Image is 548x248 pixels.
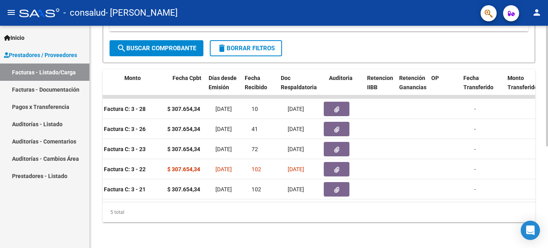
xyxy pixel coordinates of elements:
[6,8,16,17] mat-icon: menu
[121,70,169,105] datatable-header-cell: Monto
[215,166,232,172] span: [DATE]
[167,126,200,132] strong: $ 307.654,34
[242,70,278,105] datatable-header-cell: Fecha Recibido
[173,75,201,81] span: Fecha Cpbt
[169,70,205,105] datatable-header-cell: Fecha Cpbt
[326,70,364,105] datatable-header-cell: Auditoria
[329,75,353,81] span: Auditoria
[532,8,542,17] mat-icon: person
[367,75,393,90] span: Retencion IIBB
[252,186,261,193] span: 102
[124,75,141,81] span: Monto
[215,106,232,112] span: [DATE]
[110,40,203,56] button: Buscar Comprobante
[104,106,146,112] strong: Factura C: 3 - 28
[215,146,232,152] span: [DATE]
[460,70,504,105] datatable-header-cell: Fecha Transferido
[364,70,396,105] datatable-header-cell: Retencion IIBB
[106,4,178,22] span: - [PERSON_NAME]
[167,146,200,152] strong: $ 307.654,34
[281,75,317,90] span: Doc Respaldatoria
[104,166,146,172] strong: Factura C: 3 - 22
[288,166,304,172] span: [DATE]
[210,40,282,56] button: Borrar Filtros
[474,106,476,112] span: -
[288,186,304,193] span: [DATE]
[217,45,275,52] span: Borrar Filtros
[463,75,493,90] span: Fecha Transferido
[63,4,106,22] span: - consalud
[209,75,237,90] span: Días desde Emisión
[215,186,232,193] span: [DATE]
[474,146,476,152] span: -
[217,43,227,53] mat-icon: delete
[431,75,439,81] span: OP
[474,166,476,172] span: -
[167,166,200,172] strong: $ 307.654,34
[474,126,476,132] span: -
[252,126,258,132] span: 41
[252,146,258,152] span: 72
[104,186,146,193] strong: Factura C: 3 - 21
[396,70,428,105] datatable-header-cell: Retención Ganancias
[288,146,304,152] span: [DATE]
[428,70,460,105] datatable-header-cell: OP
[399,75,426,90] span: Retención Ganancias
[245,75,267,90] span: Fecha Recibido
[104,146,146,152] strong: Factura C: 3 - 23
[215,126,232,132] span: [DATE]
[117,43,126,53] mat-icon: search
[4,33,24,42] span: Inicio
[252,106,258,112] span: 10
[252,166,261,172] span: 102
[288,126,304,132] span: [DATE]
[521,221,540,240] div: Open Intercom Messenger
[474,186,476,193] span: -
[4,51,77,59] span: Prestadores / Proveedores
[103,202,535,222] div: 5 total
[205,70,242,105] datatable-header-cell: Días desde Emisión
[278,70,326,105] datatable-header-cell: Doc Respaldatoria
[117,45,196,52] span: Buscar Comprobante
[167,186,200,193] strong: $ 307.654,34
[104,126,146,132] strong: Factura C: 3 - 26
[167,106,200,112] strong: $ 307.654,34
[288,106,304,112] span: [DATE]
[507,75,538,90] span: Monto Transferido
